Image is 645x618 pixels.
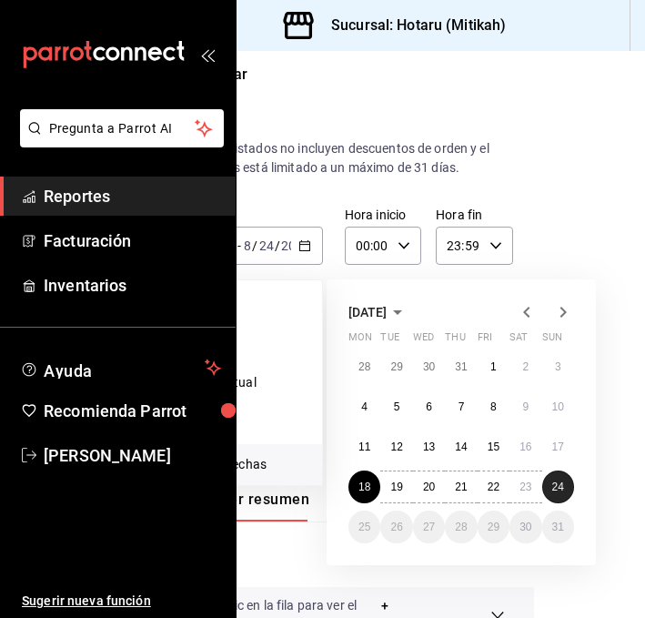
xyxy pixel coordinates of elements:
span: / [275,238,280,253]
label: Fecha [155,208,323,221]
button: July 31, 2025 [445,350,477,383]
button: August 1, 2025 [478,350,509,383]
button: August 3, 2025 [542,350,574,383]
button: August 18, 2025 [348,471,380,503]
button: August 17, 2025 [542,431,574,463]
span: - [237,238,241,253]
span: / [252,238,257,253]
span: Pregunta a Parrot AI [49,119,196,138]
button: August 11, 2025 [348,431,380,463]
abbr: August 24, 2025 [552,481,564,493]
button: August 4, 2025 [348,390,380,423]
label: Hora fin [436,208,512,221]
button: August 19, 2025 [380,471,412,503]
button: August 8, 2025 [478,390,509,423]
button: [DATE] [348,301,408,323]
span: Sugerir nueva función [22,592,221,611]
button: August 30, 2025 [509,511,541,543]
abbr: Sunday [542,331,562,350]
span: Reportes [44,184,221,208]
abbr: August 2, 2025 [522,360,529,373]
button: August 26, 2025 [380,511,412,543]
span: Ayer [170,332,307,351]
input: -- [258,238,275,253]
span: Hoy [170,291,307,310]
span: Semana actual [170,373,307,392]
span: Facturación [44,228,221,253]
div: Los artículos listados no incluyen descuentos de orden y el filtro de fechas está limitado a un m... [155,139,505,177]
span: [PERSON_NAME] [44,443,221,468]
button: August 15, 2025 [478,431,509,463]
abbr: August 1, 2025 [490,360,497,373]
button: July 29, 2025 [380,350,412,383]
abbr: Thursday [445,331,465,350]
button: August 21, 2025 [445,471,477,503]
button: August 27, 2025 [413,511,445,543]
abbr: August 25, 2025 [358,521,370,533]
abbr: August 12, 2025 [390,441,402,453]
button: August 22, 2025 [478,471,509,503]
abbr: August 4, 2025 [361,400,368,413]
button: July 28, 2025 [348,350,380,383]
div: navigation tabs [220,491,431,522]
button: August 12, 2025 [380,431,412,463]
abbr: August 29, 2025 [488,521,499,533]
abbr: August 13, 2025 [423,441,435,453]
button: open_drawer_menu [200,47,215,62]
button: August 25, 2025 [348,511,380,543]
abbr: August 19, 2025 [390,481,402,493]
abbr: August 14, 2025 [455,441,467,453]
abbr: August 7, 2025 [459,400,465,413]
abbr: July 30, 2025 [423,360,435,373]
abbr: Monday [348,331,372,350]
abbr: August 18, 2025 [358,481,370,493]
button: Pregunta a Parrot AI [20,109,224,147]
abbr: August 8, 2025 [490,400,497,413]
input: ---- [280,238,311,253]
h3: Sucursal: Hotaru (Mitikah) [317,15,506,36]
button: August 2, 2025 [509,350,541,383]
a: Pregunta a Parrot AI [13,132,224,151]
button: July 30, 2025 [413,350,445,383]
abbr: July 29, 2025 [390,360,402,373]
button: August 23, 2025 [509,471,541,503]
input: -- [243,238,252,253]
abbr: August 6, 2025 [426,400,432,413]
button: August 10, 2025 [542,390,574,423]
abbr: July 31, 2025 [455,360,467,373]
button: August 14, 2025 [445,431,477,463]
span: [DATE] [348,305,387,319]
abbr: August 17, 2025 [552,441,564,453]
abbr: August 31, 2025 [552,521,564,533]
abbr: August 16, 2025 [519,441,531,453]
abbr: August 15, 2025 [488,441,499,453]
abbr: August 27, 2025 [423,521,435,533]
abbr: Tuesday [380,331,398,350]
abbr: Saturday [509,331,528,350]
abbr: August 28, 2025 [455,521,467,533]
span: Inventarios [44,273,221,298]
button: August 5, 2025 [380,390,412,423]
abbr: Wednesday [413,331,434,350]
abbr: August 26, 2025 [390,521,402,533]
button: August 13, 2025 [413,431,445,463]
abbr: July 28, 2025 [358,360,370,373]
abbr: August 20, 2025 [423,481,435,493]
button: August 31, 2025 [542,511,574,543]
abbr: August 11, 2025 [358,441,370,453]
button: Ver resumen [220,491,309,522]
abbr: August 21, 2025 [455,481,467,493]
abbr: August 5, 2025 [394,400,400,413]
abbr: August 22, 2025 [488,481,499,493]
span: Recomienda Parrot [44,399,221,423]
button: August 29, 2025 [478,511,509,543]
label: Hora inicio [345,208,421,221]
span: Mes actual [170,414,307,433]
button: August 20, 2025 [413,471,445,503]
abbr: August 3, 2025 [555,360,561,373]
button: August 24, 2025 [542,471,574,503]
abbr: Friday [478,331,492,350]
button: August 7, 2025 [445,390,477,423]
abbr: August 23, 2025 [519,481,531,493]
abbr: August 9, 2025 [522,400,529,413]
